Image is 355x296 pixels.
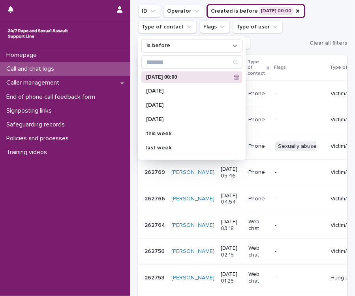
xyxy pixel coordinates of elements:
[145,247,166,255] p: 262756
[3,79,66,87] p: Caller management
[275,117,325,123] p: -
[248,90,269,97] p: Phone
[275,141,320,151] span: Sexually abuse
[142,56,242,69] input: Search
[3,135,75,142] p: Policies and processes
[248,271,269,285] p: Web chat
[141,72,242,83] div: [DATE] 00:00
[146,145,230,151] p: last week
[248,143,269,150] p: Phone
[306,37,347,49] button: Clear all filters
[171,248,214,255] a: [PERSON_NAME]
[200,21,230,33] button: Flags
[171,196,214,202] a: [PERSON_NAME]
[248,219,269,232] p: Web chat
[221,166,242,179] p: [DATE] 05:46
[146,89,230,94] p: [DATE]
[248,196,269,202] p: Phone
[146,75,231,80] p: [DATE] 00:00
[171,222,214,229] a: [PERSON_NAME]
[146,117,230,123] p: [DATE]
[3,93,101,101] p: End of phone call feedback form
[145,168,167,176] p: 262769
[145,194,167,202] p: 262766
[3,51,43,59] p: Homepage
[274,63,286,72] p: Flags
[233,21,283,33] button: Type of user
[145,221,167,229] p: 262764
[145,273,166,281] p: 262753
[221,219,242,232] p: [DATE] 03:18
[310,40,347,46] span: Clear all filters
[275,222,325,229] p: -
[147,43,170,49] p: is before
[275,275,325,281] p: -
[275,196,325,202] p: -
[138,5,160,17] button: ID
[248,169,269,176] p: Phone
[146,103,230,108] p: [DATE]
[3,149,53,156] p: Training videos
[3,107,58,115] p: Signposting links
[275,248,325,255] p: -
[207,5,304,17] button: Created
[248,117,269,123] p: Phone
[275,169,325,176] p: -
[248,245,269,258] p: Web chat
[163,5,204,17] button: Operator
[3,121,71,128] p: Safeguarding records
[221,245,242,258] p: [DATE] 02:15
[6,26,69,41] img: rhQMoQhaT3yELyF149Cw
[3,65,60,73] p: Call and chat logs
[146,131,230,137] p: this week
[141,56,242,69] div: Search
[171,169,214,176] a: [PERSON_NAME]
[221,192,242,206] p: [DATE] 04:54
[248,58,265,78] p: Type of contact
[221,271,242,285] p: [DATE] 01:25
[275,90,325,97] p: -
[138,21,197,33] button: Type of contact
[171,275,214,281] a: [PERSON_NAME]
